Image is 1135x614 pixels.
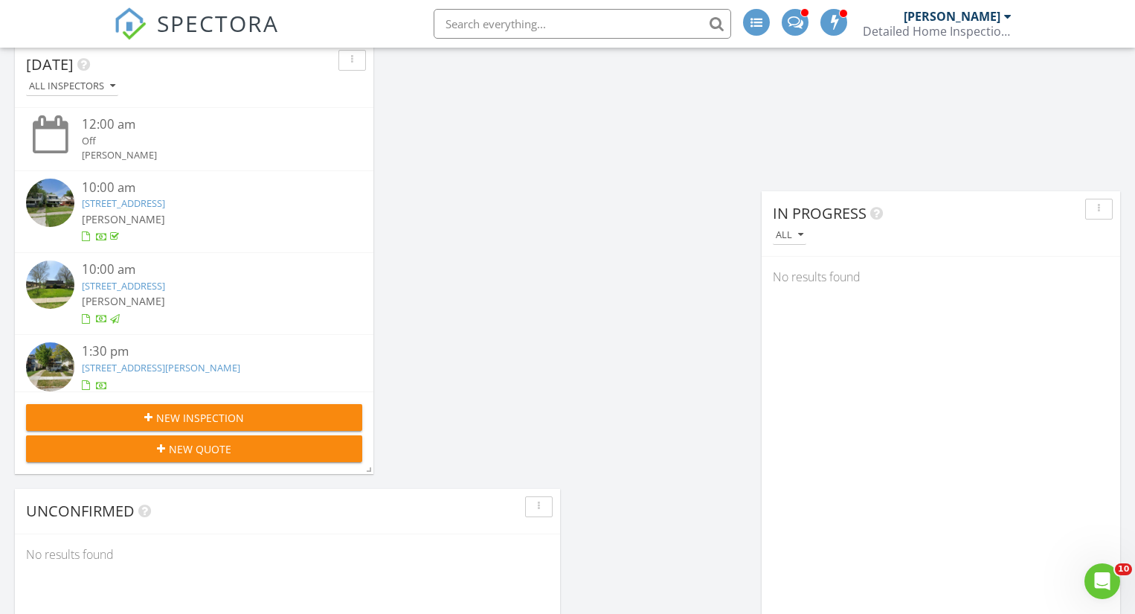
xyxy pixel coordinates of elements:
[82,196,165,210] a: [STREET_ADDRESS]
[26,342,74,391] img: streetview
[26,501,135,521] span: Unconfirmed
[82,279,165,292] a: [STREET_ADDRESS]
[904,9,1000,24] div: [PERSON_NAME]
[26,260,362,327] a: 10:00 am [STREET_ADDRESS] [PERSON_NAME]
[26,435,362,462] button: New Quote
[26,77,118,97] button: All Inspectors
[1084,563,1120,599] iframe: Intercom live chat
[26,260,74,309] img: streetview
[26,342,362,395] a: 1:30 pm [STREET_ADDRESS][PERSON_NAME]
[82,115,334,134] div: 12:00 am
[863,24,1012,39] div: Detailed Home Inspections Cleveland Ohio
[82,361,240,374] a: [STREET_ADDRESS][PERSON_NAME]
[156,410,244,426] span: New Inspection
[29,81,115,92] div: All Inspectors
[773,203,866,223] span: In Progress
[169,441,231,457] span: New Quote
[434,9,731,39] input: Search everything...
[114,20,279,51] a: SPECTORA
[15,534,560,575] div: No results found
[26,404,362,431] button: New Inspection
[114,7,147,40] img: The Best Home Inspection Software - Spectora
[82,179,334,197] div: 10:00 am
[773,226,806,246] button: All
[82,134,334,148] div: Off
[82,342,334,361] div: 1:30 pm
[26,54,74,74] span: [DATE]
[26,179,362,245] a: 10:00 am [STREET_ADDRESS] [PERSON_NAME]
[26,179,74,227] img: streetview
[82,148,334,162] div: [PERSON_NAME]
[82,294,165,308] span: [PERSON_NAME]
[776,230,803,240] div: All
[1115,563,1132,575] span: 10
[157,7,279,39] span: SPECTORA
[82,212,165,226] span: [PERSON_NAME]
[82,260,334,279] div: 10:00 am
[762,257,1120,297] div: No results found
